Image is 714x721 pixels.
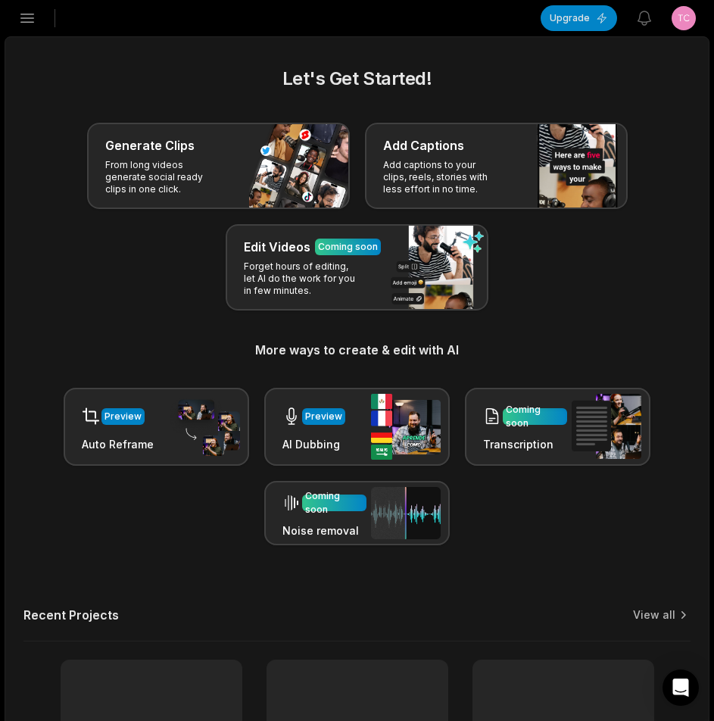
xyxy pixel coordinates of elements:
div: Coming soon [506,403,564,430]
h3: AI Dubbing [282,436,345,452]
p: Add captions to your clips, reels, stories with less effort in no time. [383,159,500,195]
h3: Transcription [483,436,567,452]
div: Open Intercom Messenger [663,669,699,706]
h2: Recent Projects [23,607,119,623]
h3: Add Captions [383,136,464,154]
a: View all [633,607,675,623]
div: Coming soon [305,489,363,517]
h3: More ways to create & edit with AI [23,341,691,359]
h3: Edit Videos [244,238,310,256]
button: Upgrade [541,5,617,31]
div: Coming soon [318,240,378,254]
div: Preview [104,410,142,423]
img: auto_reframe.png [170,398,240,457]
img: transcription.png [572,394,641,459]
img: ai_dubbing.png [371,394,441,460]
div: Preview [305,410,342,423]
p: From long videos generate social ready clips in one click. [105,159,223,195]
h2: Let's Get Started! [23,65,691,92]
h3: Auto Reframe [82,436,154,452]
h3: Noise removal [282,523,366,538]
img: noise_removal.png [371,487,441,539]
p: Forget hours of editing, let AI do the work for you in few minutes. [244,261,361,297]
h3: Generate Clips [105,136,195,154]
